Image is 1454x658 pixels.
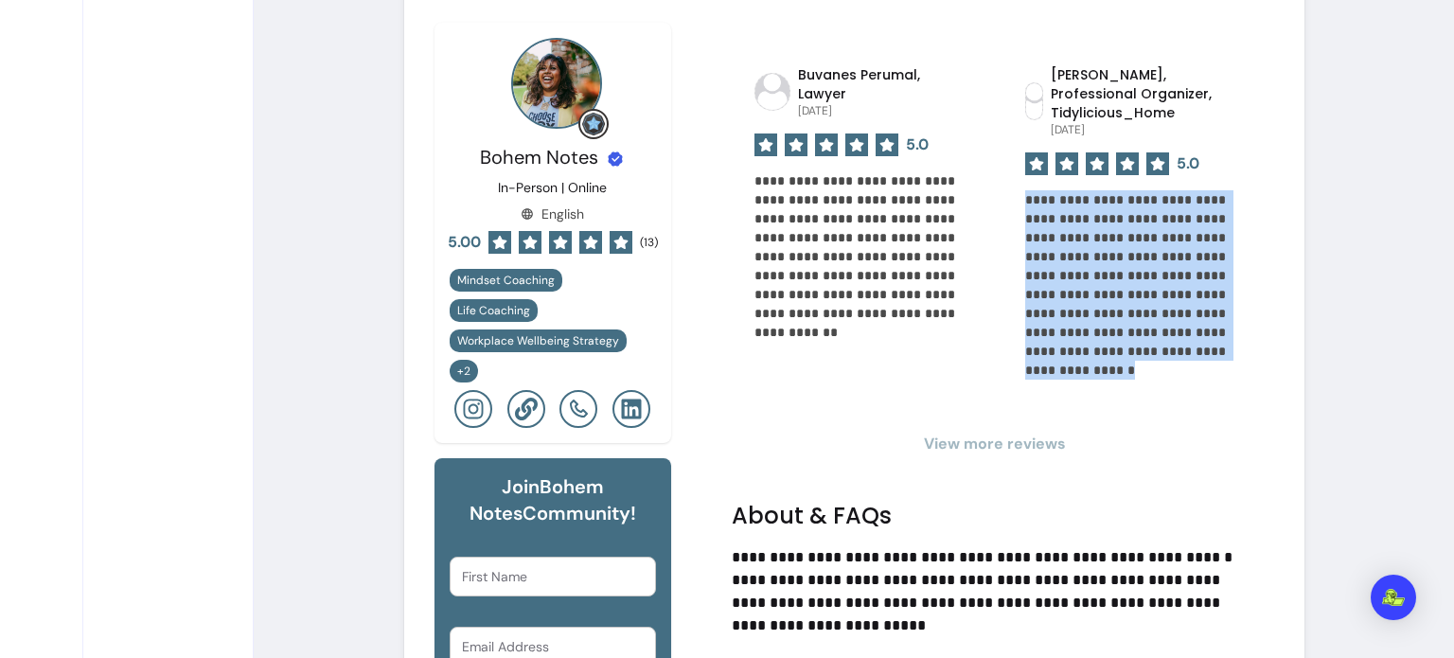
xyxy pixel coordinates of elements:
span: 5.0 [906,133,929,156]
div: Open Intercom Messenger [1371,575,1416,620]
span: 5.0 [1177,152,1199,175]
h2: About & FAQs [732,501,1259,531]
input: First Name [462,567,644,586]
img: avatar [755,74,789,110]
img: avatar [1026,83,1042,119]
p: In-Person | Online [498,178,607,197]
span: 5.00 [448,231,481,254]
img: Grow [582,113,605,135]
span: + 2 [453,364,474,379]
span: Mindset Coaching [457,273,555,288]
span: Workplace Wellbeing Strategy [457,333,619,348]
img: Provider image [511,38,602,129]
input: Email Address [462,637,644,656]
div: English [521,205,584,223]
span: Life Coaching [457,303,530,318]
h6: Join Bohem Notes Community! [450,473,656,526]
span: ( 13 ) [640,235,658,250]
span: View more reviews [732,433,1259,455]
p: [DATE] [1051,122,1235,137]
p: Buvanes Perumal, Lawyer [798,65,965,103]
span: Bohem Notes [480,145,598,169]
p: [DATE] [798,103,965,118]
p: [PERSON_NAME], Professional Organizer, Tidylicious_Home [1051,65,1235,122]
